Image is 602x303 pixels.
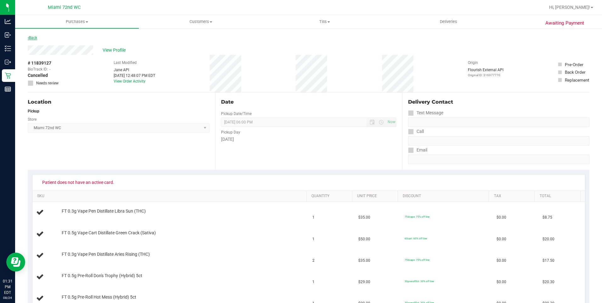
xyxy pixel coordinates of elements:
span: - [49,66,50,72]
span: Needs review [36,80,59,86]
iframe: Resource center [6,253,25,272]
div: Date [221,98,397,106]
inline-svg: Outbound [5,59,11,65]
span: $35.00 [358,214,370,220]
span: 75dvape: 75% off line [405,258,429,261]
span: Hi, [PERSON_NAME]! [549,5,590,10]
span: Deliveries [431,19,466,25]
p: Original ID: 316977770 [468,73,503,77]
label: Pickup Date/Time [221,111,252,117]
span: $29.00 [358,279,370,285]
div: Pre-Order [565,61,583,68]
input: Format: (999) 999-9999 [408,136,589,146]
inline-svg: Inventory [5,45,11,52]
span: $17.50 [542,258,554,264]
span: FT 0.5g Pre-Roll Hot Mess (Hybrid) 5ct [62,294,136,300]
span: Purchases [15,19,139,25]
span: Miami 72nd WC [48,5,81,10]
span: Patient does not have an active card. [38,177,118,187]
span: $0.00 [497,279,506,285]
div: [DATE] 12:48:07 PM EDT [114,73,155,78]
inline-svg: Inbound [5,32,11,38]
span: $0.00 [497,214,506,220]
label: Origin [468,60,478,66]
a: SKU [37,194,304,199]
span: # 11839127 [28,60,51,66]
span: $20.30 [542,279,554,285]
a: Tax [494,194,532,199]
span: 1 [312,279,315,285]
a: Tills [263,15,387,28]
span: 1 [312,236,315,242]
span: 75dvape: 75% off line [405,215,429,218]
span: Tills [263,19,386,25]
span: BioTrack ID: [28,66,48,72]
label: Text Message [408,108,443,117]
span: FT 0.5g Pre-Roll Don's Trophy (Hybrid) 5ct [62,273,142,279]
a: Deliveries [387,15,510,28]
inline-svg: Reports [5,86,11,92]
label: Call [408,127,424,136]
a: Back [28,36,37,40]
div: Back Order [565,69,586,75]
a: Unit Price [357,194,395,199]
inline-svg: Analytics [5,18,11,25]
span: Awaiting Payment [545,20,584,27]
span: 2 [312,258,315,264]
a: View Order Activity [114,79,145,83]
a: Customers [139,15,263,28]
span: Customers [139,19,262,25]
div: Jane API [114,67,155,73]
span: 1 [312,214,315,220]
span: $8.75 [542,214,552,220]
label: Last Modified [114,60,137,66]
input: Format: (999) 999-9999 [408,117,589,127]
p: 08/24 [3,295,12,300]
label: Pickup Day [221,129,240,135]
a: Total [540,194,578,199]
span: 30preroll5ct: 30% off line [405,280,434,283]
span: FT 0.3g Vape Pen Distillate Aries Rising (THC) [62,251,150,257]
label: Email [408,146,427,155]
span: $20.00 [542,236,554,242]
span: View Profile [103,47,128,54]
a: Purchases [15,15,139,28]
div: Flourish External API [468,67,503,77]
span: FT 0.3g Vape Pen Distillate Libra Sun (THC) [62,208,146,214]
span: $0.00 [497,236,506,242]
div: Replacement [565,77,589,83]
strong: Pickup [28,109,39,113]
span: $0.00 [497,258,506,264]
span: 60cart: 60% off line [405,237,427,240]
a: Discount [403,194,486,199]
div: [DATE] [221,136,397,143]
span: $50.00 [358,236,370,242]
label: Store [28,117,37,122]
span: FT 0.5g Vape Cart Distillate Green Crack (Sativa) [62,230,156,236]
span: Cancelled [28,72,48,79]
a: Quantity [311,194,349,199]
span: $35.00 [358,258,370,264]
p: 01:31 PM EDT [3,278,12,295]
inline-svg: Retail [5,72,11,79]
div: Location [28,98,209,106]
div: Delivery Contact [408,98,589,106]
